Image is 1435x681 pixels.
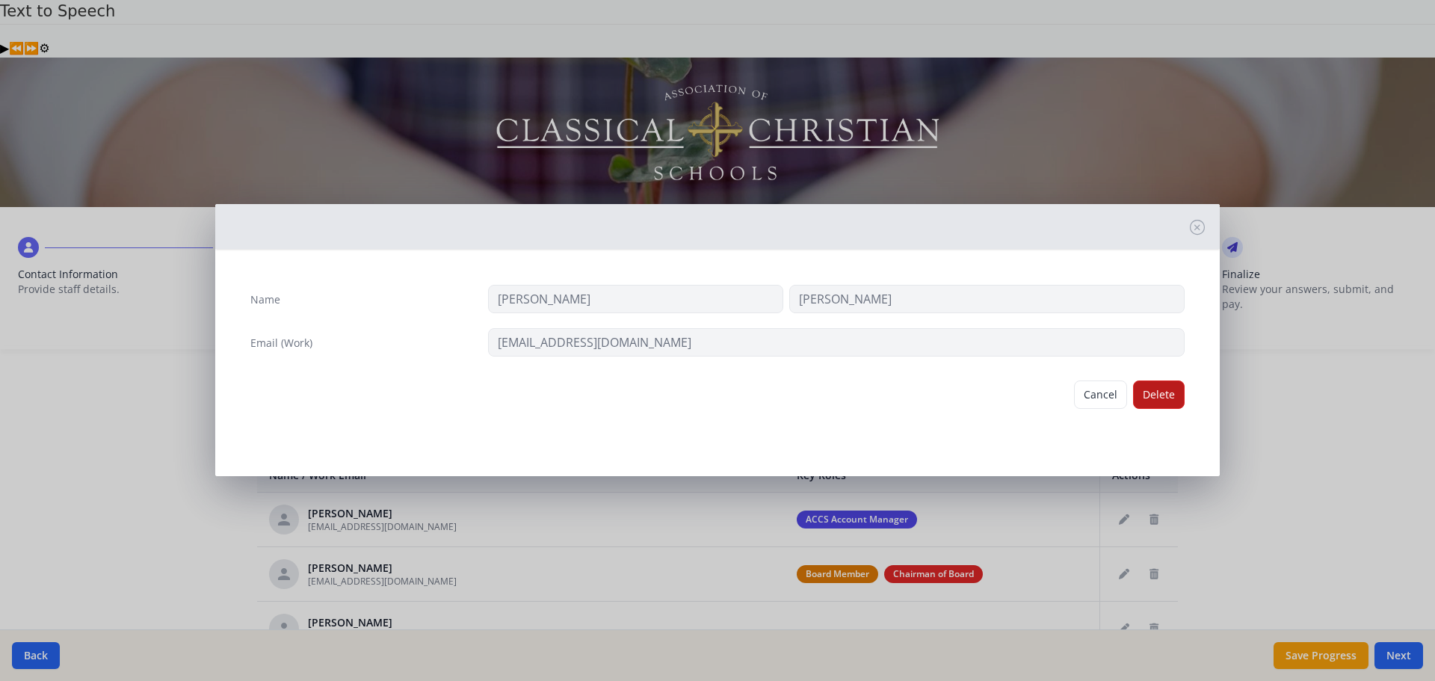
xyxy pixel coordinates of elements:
label: Name [250,292,280,307]
input: contact@site.com [488,328,1185,357]
label: Email (Work) [250,336,312,351]
input: Last Name [789,285,1185,313]
button: Delete [1133,380,1185,409]
input: First Name [488,285,783,313]
button: Cancel [1074,380,1127,409]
